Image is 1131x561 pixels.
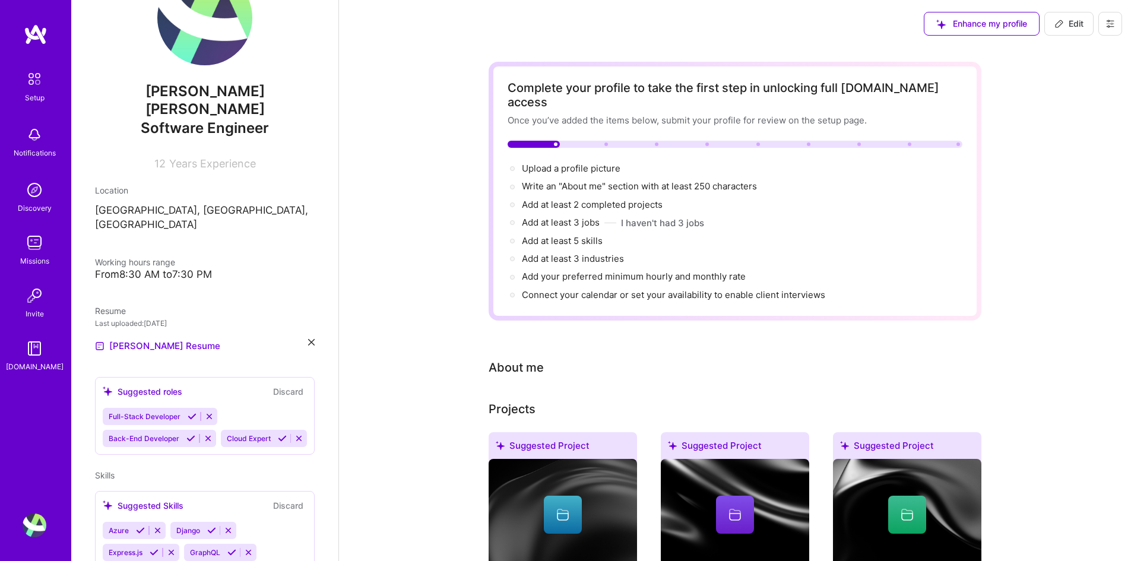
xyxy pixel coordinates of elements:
[227,548,236,557] i: Accept
[270,385,307,398] button: Discard
[25,91,45,104] div: Setup
[136,526,145,535] i: Accept
[109,526,129,535] span: Azure
[244,548,253,557] i: Reject
[20,514,49,537] a: User Avatar
[109,434,179,443] span: Back-End Developer
[190,548,220,557] span: GraphQL
[522,199,663,210] span: Add at least 2 completed projects
[278,434,287,443] i: Accept
[489,400,536,418] div: Projects
[508,81,962,109] div: Complete your profile to take the first step in unlocking full [DOMAIN_NAME] access
[95,83,315,118] span: [PERSON_NAME] [PERSON_NAME]
[150,548,159,557] i: Accept
[23,178,46,202] img: discovery
[522,289,825,300] span: Connect your calendar or set your availability to enable client interviews
[489,400,536,418] div: Add projects you've worked on
[169,157,256,170] span: Years Experience
[176,526,200,535] span: Django
[496,441,505,450] i: icon SuggestedTeams
[26,308,44,320] div: Invite
[23,123,46,147] img: bell
[95,306,126,316] span: Resume
[23,514,46,537] img: User Avatar
[141,119,269,137] span: Software Engineer
[294,434,303,443] i: Reject
[668,441,677,450] i: icon SuggestedTeams
[1054,18,1084,30] span: Edit
[6,360,64,373] div: [DOMAIN_NAME]
[95,341,104,351] img: Resume
[621,217,704,229] button: I haven't had 3 jobs
[270,499,307,512] button: Discard
[95,184,315,196] div: Location
[186,434,195,443] i: Accept
[109,412,180,421] span: Full-Stack Developer
[489,432,637,464] div: Suggested Project
[103,386,113,397] i: icon SuggestedTeams
[489,359,544,376] div: Tell us a little about yourself
[1044,12,1094,36] div: null
[224,526,233,535] i: Reject
[204,434,213,443] i: Reject
[14,147,56,159] div: Notifications
[154,157,166,170] span: 12
[833,432,981,464] div: Suggested Project
[24,24,47,45] img: logo
[522,163,620,174] span: Upload a profile picture
[522,180,759,192] span: Write an "About me" section with at least 250 characters
[661,432,809,464] div: Suggested Project
[103,499,183,512] div: Suggested Skills
[205,412,214,421] i: Reject
[522,253,624,264] span: Add at least 3 industries
[167,548,176,557] i: Reject
[95,257,175,267] span: Working hours range
[227,434,271,443] span: Cloud Expert
[207,526,216,535] i: Accept
[18,202,52,214] div: Discovery
[23,284,46,308] img: Invite
[308,339,315,346] i: icon Close
[95,268,315,281] div: From 8:30 AM to 7:30 PM
[95,339,220,353] a: [PERSON_NAME] Resume
[103,500,113,511] i: icon SuggestedTeams
[522,217,600,228] span: Add at least 3 jobs
[23,231,46,255] img: teamwork
[508,114,962,126] div: Once you’ve added the items below, submit your profile for review on the setup page.
[95,204,315,232] p: [GEOGRAPHIC_DATA], [GEOGRAPHIC_DATA], [GEOGRAPHIC_DATA]
[153,526,162,535] i: Reject
[95,470,115,480] span: Skills
[23,337,46,360] img: guide book
[840,441,849,450] i: icon SuggestedTeams
[522,235,603,246] span: Add at least 5 skills
[20,255,49,267] div: Missions
[1044,12,1094,36] button: Edit
[188,412,197,421] i: Accept
[489,359,544,376] div: About me
[522,271,746,282] span: Add your preferred minimum hourly and monthly rate
[22,66,47,91] img: setup
[95,317,315,329] div: Last uploaded: [DATE]
[109,548,142,557] span: Express.js
[103,385,182,398] div: Suggested roles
